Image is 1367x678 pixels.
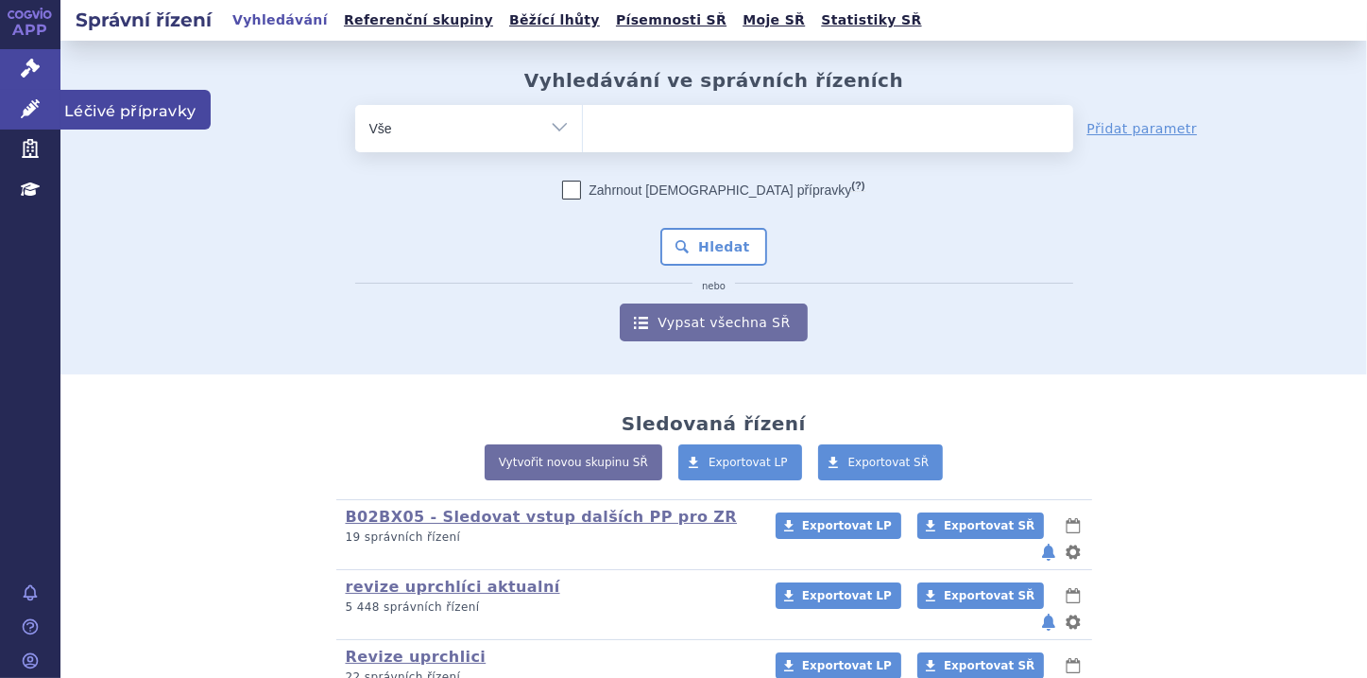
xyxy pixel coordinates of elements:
h2: Sledovaná řízení [622,412,806,435]
a: Revize uprchlici [346,648,487,666]
span: Exportovat LP [709,456,788,469]
a: Vypsat všechna SŘ [620,304,807,341]
button: lhůty [1064,514,1083,537]
a: Exportovat SŘ [818,444,944,480]
span: Exportovat SŘ [944,659,1034,672]
span: Exportovat SŘ [944,589,1034,602]
button: notifikace [1039,541,1058,564]
i: nebo [692,281,735,292]
span: Exportovat SŘ [944,519,1034,532]
button: notifikace [1039,611,1058,634]
button: Hledat [660,228,767,266]
a: Písemnosti SŘ [610,8,732,33]
span: Exportovat LP [802,659,892,672]
a: Exportovat SŘ [917,582,1044,609]
h2: Správní řízení [60,7,227,33]
a: Exportovat LP [776,513,901,539]
button: nastavení [1064,541,1083,564]
a: Referenční skupiny [338,8,499,33]
a: Exportovat SŘ [917,513,1044,539]
a: Moje SŘ [737,8,811,33]
p: 5 448 správních řízení [346,600,751,616]
button: lhůty [1064,654,1083,677]
a: Vytvořit novou skupinu SŘ [485,444,662,480]
p: 19 správních řízení [346,530,751,546]
a: Přidat parametr [1087,119,1198,138]
button: nastavení [1064,611,1083,634]
a: B02BX05 - Sledovat vstup dalších PP pro ZR [346,508,738,526]
a: Statistiky SŘ [815,8,927,33]
span: Léčivé přípravky [60,90,211,130]
button: lhůty [1064,584,1083,607]
span: Exportovat SŘ [848,456,930,469]
label: Zahrnout [DEMOGRAPHIC_DATA] přípravky [562,181,864,200]
h2: Vyhledávání ve správních řízeních [524,69,904,92]
a: Běžící lhůty [504,8,606,33]
a: Vyhledávání [227,8,333,33]
a: revize uprchlíci aktualní [346,578,560,596]
span: Exportovat LP [802,519,892,532]
span: Exportovat LP [802,589,892,602]
a: Exportovat LP [776,582,901,609]
abbr: (?) [851,180,864,192]
a: Exportovat LP [678,444,802,480]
